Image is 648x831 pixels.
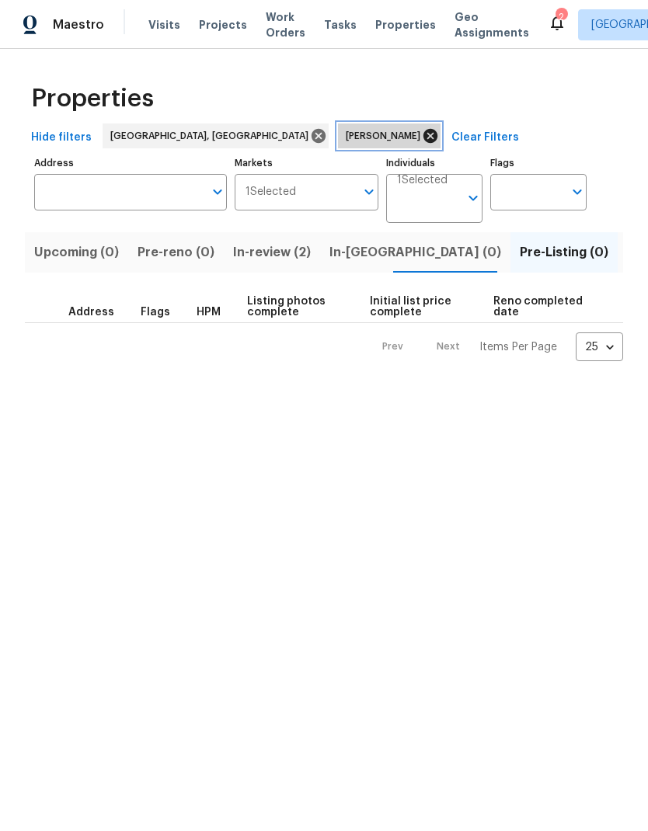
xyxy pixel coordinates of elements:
[451,128,519,148] span: Clear Filters
[247,296,343,318] span: Listing photos complete
[375,17,436,33] span: Properties
[520,242,608,263] span: Pre-Listing (0)
[110,128,315,144] span: [GEOGRAPHIC_DATA], [GEOGRAPHIC_DATA]
[34,242,119,263] span: Upcoming (0)
[246,186,296,199] span: 1 Selected
[386,158,483,168] label: Individuals
[233,242,311,263] span: In-review (2)
[31,91,154,106] span: Properties
[207,181,228,203] button: Open
[370,296,468,318] span: Initial list price complete
[490,158,587,168] label: Flags
[34,158,227,168] label: Address
[445,123,525,152] button: Clear Filters
[199,17,247,33] span: Projects
[266,9,305,40] span: Work Orders
[358,181,380,203] button: Open
[566,181,588,203] button: Open
[235,158,379,168] label: Markets
[25,123,98,152] button: Hide filters
[197,307,221,318] span: HPM
[148,17,180,33] span: Visits
[103,123,329,148] div: [GEOGRAPHIC_DATA], [GEOGRAPHIC_DATA]
[31,128,92,148] span: Hide filters
[346,128,427,144] span: [PERSON_NAME]
[329,242,501,263] span: In-[GEOGRAPHIC_DATA] (0)
[324,19,357,30] span: Tasks
[397,174,448,187] span: 1 Selected
[556,9,566,25] div: 2
[576,327,623,367] div: 25
[479,339,557,355] p: Items Per Page
[53,17,104,33] span: Maestro
[368,332,623,361] nav: Pagination Navigation
[455,9,529,40] span: Geo Assignments
[462,187,484,209] button: Open
[141,307,170,318] span: Flags
[138,242,214,263] span: Pre-reno (0)
[338,123,441,148] div: [PERSON_NAME]
[493,296,584,318] span: Reno completed date
[68,307,114,318] span: Address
